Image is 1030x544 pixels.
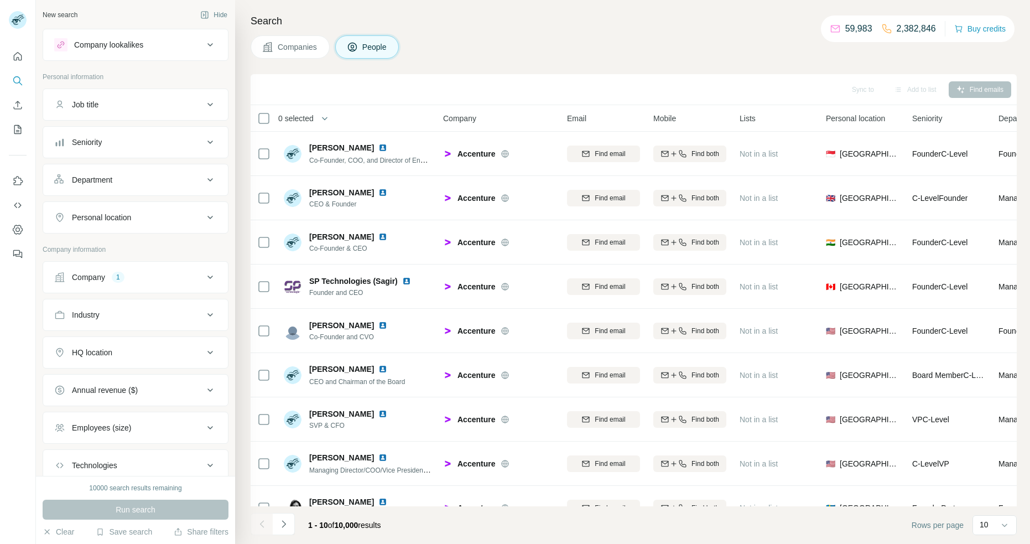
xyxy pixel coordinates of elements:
[43,245,228,255] p: Company information
[443,415,452,424] img: Logo of Accenture
[691,149,719,159] span: Find both
[9,71,27,91] button: Search
[72,347,112,358] div: HQ location
[72,137,102,148] div: Seniority
[309,231,374,242] span: [PERSON_NAME]
[443,371,452,380] img: Logo of Accenture
[740,194,778,203] span: Not in a list
[284,366,301,384] img: Avatar
[309,156,521,164] span: Co-Founder, COO, and Director of Engineering (Mixed Signal & Analog)
[284,411,301,428] img: Avatar
[9,120,27,139] button: My lists
[378,365,387,374] img: LinkedIn logo
[653,113,676,124] span: Mobile
[9,95,27,115] button: Enrich CSV
[402,277,411,286] img: LinkedIn logo
[840,281,899,292] span: [GEOGRAPHIC_DATA]
[912,149,967,158] span: Founder C-Level
[193,7,235,23] button: Hide
[457,148,495,159] span: Accenture
[826,325,835,336] span: 🇺🇸
[595,237,625,247] span: Find email
[912,415,949,424] span: VP C-Level
[284,189,301,207] img: Avatar
[567,500,640,516] button: Find email
[840,148,899,159] span: [GEOGRAPHIC_DATA]
[43,91,228,118] button: Job title
[595,459,625,469] span: Find email
[826,148,835,159] span: 🇸🇬
[740,415,778,424] span: Not in a list
[912,459,949,468] span: C-Level VP
[912,371,990,380] span: Board Member C-Level
[457,193,495,204] span: Accenture
[378,143,387,152] img: LinkedIn logo
[595,503,625,513] span: Find email
[567,411,640,428] button: Find email
[96,526,152,537] button: Save search
[912,282,967,291] span: Founder C-Level
[653,455,726,472] button: Find both
[174,526,228,537] button: Share filters
[251,13,1017,29] h4: Search
[740,113,756,124] span: Lists
[278,113,314,124] span: 0 selected
[9,46,27,66] button: Quick start
[378,188,387,197] img: LinkedIn logo
[378,232,387,241] img: LinkedIn logo
[284,499,301,517] img: Avatar
[912,238,967,247] span: Founder C-Level
[691,503,719,513] span: Find both
[43,32,228,58] button: Company lookalikes
[378,410,387,418] img: LinkedIn logo
[826,113,885,124] span: Personal location
[308,521,328,530] span: 1 - 10
[43,452,228,479] button: Technologies
[595,415,625,424] span: Find email
[378,453,387,462] img: LinkedIn logo
[309,199,400,209] span: CEO & Founder
[43,204,228,231] button: Personal location
[567,278,640,295] button: Find email
[740,282,778,291] span: Not in a list
[284,234,301,251] img: Avatar
[653,323,726,339] button: Find both
[567,146,640,162] button: Find email
[595,149,625,159] span: Find email
[567,113,586,124] span: Email
[912,327,967,335] span: Founder C-Level
[9,195,27,215] button: Use Surfe API
[840,414,899,425] span: [GEOGRAPHIC_DATA]
[89,483,181,493] div: 10000 search results remaining
[309,187,374,198] span: [PERSON_NAME]
[740,504,778,512] span: Not in a list
[740,238,778,247] span: Not in a list
[457,502,495,514] span: Accenture
[443,113,476,124] span: Company
[443,238,452,247] img: Logo of Accenture
[826,281,835,292] span: 🇨🇦
[74,39,143,50] div: Company lookalikes
[378,498,387,506] img: LinkedIn logo
[362,42,388,53] span: People
[284,145,301,163] img: Avatar
[72,309,100,320] div: Industry
[335,521,358,530] span: 10,000
[457,237,495,248] span: Accenture
[284,455,301,473] img: Avatar
[443,282,452,291] img: Logo of Accenture
[309,277,398,286] span: SP Technologies (Sagir)
[457,458,495,469] span: Accenture
[567,367,640,384] button: Find email
[43,264,228,291] button: Company1
[595,193,625,203] span: Find email
[309,378,405,386] span: CEO and Chairman of the Board
[43,526,74,537] button: Clear
[72,174,112,185] div: Department
[897,22,936,35] p: 2,382,846
[912,113,942,124] span: Seniority
[309,332,400,342] span: Co-Founder and CVO
[840,502,899,514] span: [GEOGRAPHIC_DATA]
[595,282,625,292] span: Find email
[826,370,835,381] span: 🇺🇸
